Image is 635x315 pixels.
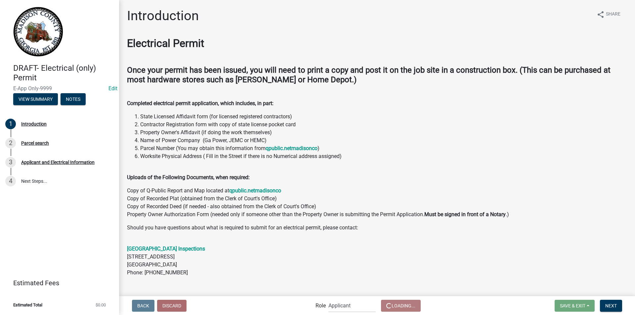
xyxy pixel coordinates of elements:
[132,300,154,312] button: Back
[140,121,627,129] li: Contractor Registration form with copy of state license pocket card
[96,303,106,307] span: $0.00
[13,303,42,307] span: Estimated Total
[386,303,415,308] span: Loading...
[140,152,627,168] li: Worksite Physical Address ( Fill in the Street if there is no Numerical address assigned)
[140,113,627,121] li: State Licensed Affidavit form (for licensed registered contractors)
[591,8,626,21] button: shareShare
[424,211,506,217] strong: Must be signed in front of a Notary
[108,85,117,92] wm-modal-confirm: Edit Application Number
[5,138,16,148] div: 2
[5,276,108,290] a: Estimated Fees
[597,11,605,19] i: share
[606,11,620,19] span: Share
[13,97,58,102] wm-modal-confirm: Summary
[13,93,58,105] button: View Summary
[140,129,627,137] li: Property Owner's Affidavit (if doing the work themselves)
[127,100,274,106] strong: Completed electrical permit application, which includes, in part:
[316,303,326,308] label: Role
[127,224,627,240] p: Should you have questions about what is required to submit for an electrical permit, please contact:
[21,122,47,126] div: Introduction
[127,246,205,252] a: [GEOGRAPHIC_DATA] Inspections
[21,160,95,165] div: Applicant and Electrical Information
[127,174,250,180] strong: Uploads of the Following Documents, when required:
[137,303,149,308] span: Back
[127,245,627,293] p: [STREET_ADDRESS] [GEOGRAPHIC_DATA] Phone: [PHONE_NUMBER]
[157,300,187,312] button: Discard
[127,65,611,84] strong: Once your permit has been issued, you will need to print a copy and post it on the job site in a ...
[127,37,204,50] strong: Electrical Permit
[381,300,421,312] button: Loading...
[140,137,627,144] li: Name of Power Company (Ga Power, JEMC or HEMC)
[229,187,281,194] a: qpublic.netmadisonco
[600,300,622,312] button: Next
[560,303,585,308] span: Save & Exit
[5,176,16,186] div: 4
[21,141,49,145] div: Parcel search
[108,85,117,92] a: Edit
[605,303,617,308] span: Next
[13,85,106,92] span: E-App Only-9999
[127,8,199,24] h1: Introduction
[266,145,317,151] a: qpublic.netmadisonco
[13,7,63,57] img: Madison County, Georgia
[5,157,16,168] div: 3
[140,144,627,152] li: Parcel Number (You may obtain this information from )
[127,187,627,218] p: Copy of Q-Public Report and Map located at Copy of Recorded Plat (obtained from the Clerk of Cour...
[5,119,16,129] div: 1
[555,300,595,312] button: Save & Exit
[61,93,86,105] button: Notes
[13,63,114,83] h4: DRAFT- Electrical (only) Permit
[61,97,86,102] wm-modal-confirm: Notes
